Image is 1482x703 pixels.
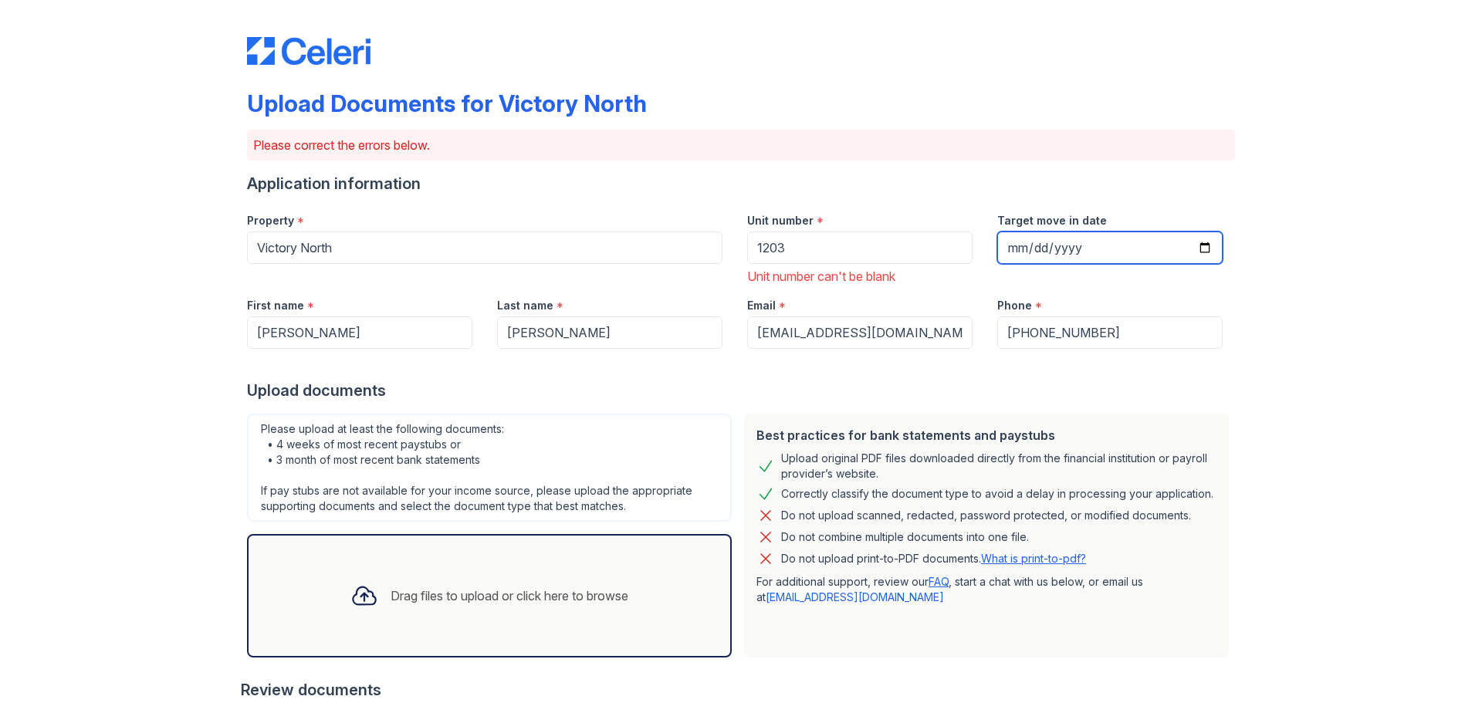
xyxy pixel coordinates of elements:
[747,267,973,286] div: Unit number can't be blank
[781,551,1086,566] p: Do not upload print-to-PDF documents.
[247,380,1235,401] div: Upload documents
[497,298,553,313] label: Last name
[756,574,1216,605] p: For additional support, review our , start a chat with us below, or email us at
[747,298,776,313] label: Email
[756,426,1216,444] div: Best practices for bank statements and paystubs
[241,679,1235,701] div: Review documents
[247,414,732,522] div: Please upload at least the following documents: • 4 weeks of most recent paystubs or • 3 month of...
[247,37,370,65] img: CE_Logo_Blue-a8612792a0a2168367f1c8372b55b34899dd931a85d93a1a3d3e32e68fde9ad4.png
[247,173,1235,194] div: Application information
[781,485,1213,503] div: Correctly classify the document type to avoid a delay in processing your application.
[247,90,647,117] div: Upload Documents for Victory North
[781,528,1029,546] div: Do not combine multiple documents into one file.
[253,136,1229,154] p: Please correct the errors below.
[747,213,814,228] label: Unit number
[929,575,949,588] a: FAQ
[247,298,304,313] label: First name
[981,552,1086,565] a: What is print-to-pdf?
[781,451,1216,482] div: Upload original PDF files downloaded directly from the financial institution or payroll provider’...
[781,506,1191,525] div: Do not upload scanned, redacted, password protected, or modified documents.
[997,298,1032,313] label: Phone
[391,586,628,605] div: Drag files to upload or click here to browse
[247,213,294,228] label: Property
[997,213,1107,228] label: Target move in date
[766,590,944,603] a: [EMAIL_ADDRESS][DOMAIN_NAME]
